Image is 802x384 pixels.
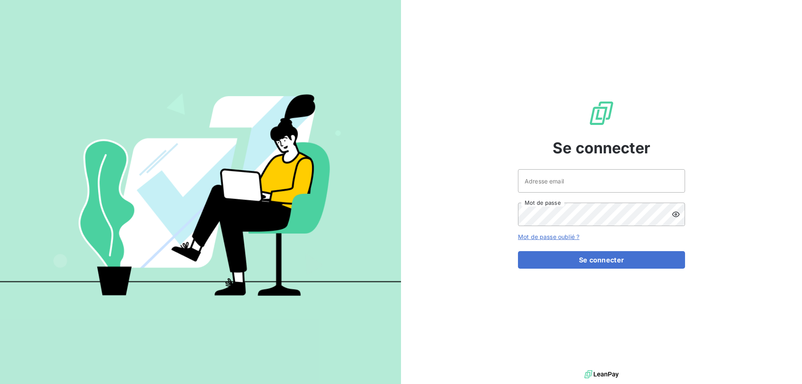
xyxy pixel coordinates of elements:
[553,137,650,159] span: Se connecter
[518,251,685,269] button: Se connecter
[584,368,619,381] img: logo
[588,100,615,127] img: Logo LeanPay
[518,169,685,193] input: placeholder
[518,233,579,240] a: Mot de passe oublié ?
